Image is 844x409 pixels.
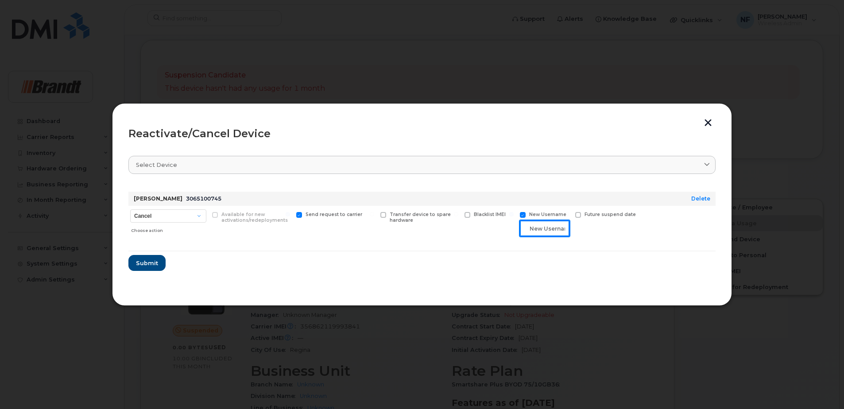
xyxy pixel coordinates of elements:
div: Choose action [131,224,206,234]
a: Select device [128,156,716,174]
span: Transfer device to spare hardware [390,212,451,223]
input: New Username [520,220,569,236]
strong: [PERSON_NAME] [134,195,182,202]
span: Select device [136,161,177,169]
a: Delete [691,195,710,202]
input: Transfer device to spare hardware [370,212,374,216]
input: New Username [509,212,514,216]
span: Blacklist IMEI [474,212,506,217]
input: Send request to carrier [286,212,290,216]
span: Available for new activations/redeployments [221,212,288,223]
div: Reactivate/Cancel Device [128,128,716,139]
span: Send request to carrier [306,212,362,217]
span: Submit [136,259,158,267]
span: New Username [529,212,566,217]
input: Blacklist IMEI [454,212,458,216]
input: Available for new activations/redeployments [201,212,206,216]
span: 3065100745 [186,195,221,202]
span: Future suspend date [585,212,636,217]
input: Future suspend date [565,212,569,216]
button: Submit [128,255,166,271]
